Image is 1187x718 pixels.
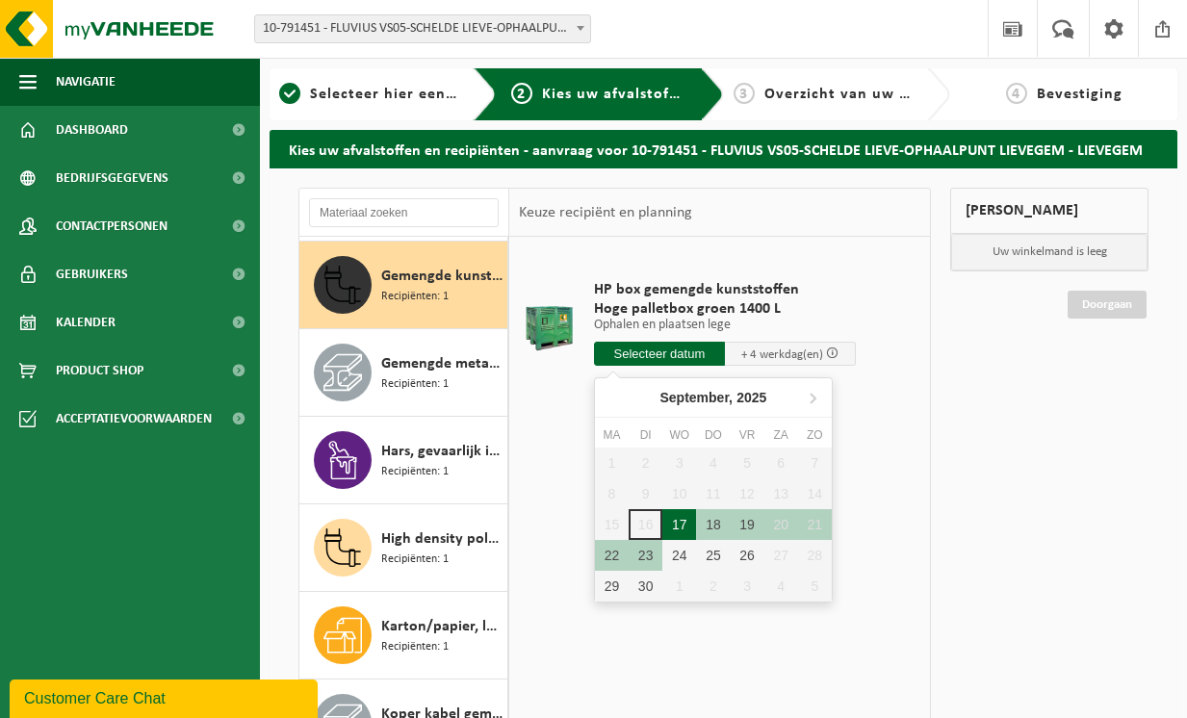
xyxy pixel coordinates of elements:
[381,527,503,551] span: High density polyethyleen (HDPE) gekleurd
[299,504,508,592] button: High density polyethyleen (HDPE) gekleurd Recipiënten: 1
[10,676,322,718] iframe: chat widget
[662,509,696,540] div: 17
[1006,83,1027,104] span: 4
[299,417,508,504] button: Hars, gevaarlijk in kleinverpakking Recipiënten: 1
[1068,291,1147,319] a: Doorgaan
[56,250,128,298] span: Gebruikers
[951,234,1148,270] p: Uw winkelmand is leeg
[254,14,591,43] span: 10-791451 - FLUVIUS VS05-SCHELDE LIEVE-OPHAALPUNT LIEVEGEM - LIEVEGEM
[56,58,116,106] span: Navigatie
[696,509,730,540] div: 18
[299,242,508,329] button: Gemengde kunststoffen (niet-recycleerbaar), exclusief PVC Recipiënten: 1
[381,288,449,306] span: Recipiënten: 1
[381,352,503,375] span: Gemengde metalen
[662,571,696,602] div: 1
[594,319,856,332] p: Ophalen en plaatsen lege
[662,540,696,571] div: 24
[696,540,730,571] div: 25
[299,592,508,680] button: Karton/papier, los (bedrijven) Recipiënten: 1
[511,83,532,104] span: 2
[696,425,730,445] div: do
[594,299,856,319] span: Hoge palletbox groen 1400 L
[662,425,696,445] div: wo
[595,425,629,445] div: ma
[56,154,168,202] span: Bedrijfsgegevens
[381,375,449,394] span: Recipiënten: 1
[1037,87,1122,102] span: Bevestiging
[381,638,449,656] span: Recipiënten: 1
[381,615,503,638] span: Karton/papier, los (bedrijven)
[653,382,775,413] div: September,
[279,83,300,104] span: 1
[381,551,449,569] span: Recipiënten: 1
[730,540,763,571] div: 26
[696,571,730,602] div: 2
[381,265,503,288] span: Gemengde kunststoffen (niet-recycleerbaar), exclusief PVC
[56,106,128,154] span: Dashboard
[255,15,590,42] span: 10-791451 - FLUVIUS VS05-SCHELDE LIEVE-OPHAALPUNT LIEVEGEM - LIEVEGEM
[270,130,1177,167] h2: Kies uw afvalstoffen en recipiënten - aanvraag voor 10-791451 - FLUVIUS VS05-SCHELDE LIEVE-OPHAAL...
[509,189,702,237] div: Keuze recipiënt en planning
[730,509,763,540] div: 19
[542,87,807,102] span: Kies uw afvalstoffen en recipiënten
[730,425,763,445] div: vr
[595,571,629,602] div: 29
[381,440,503,463] span: Hars, gevaarlijk in kleinverpakking
[730,571,763,602] div: 3
[299,329,508,417] button: Gemengde metalen Recipiënten: 1
[594,280,856,299] span: HP box gemengde kunststoffen
[56,346,143,395] span: Product Shop
[595,540,629,571] div: 22
[798,425,832,445] div: zo
[56,298,116,346] span: Kalender
[950,188,1148,234] div: [PERSON_NAME]
[734,83,755,104] span: 3
[629,425,662,445] div: di
[764,87,968,102] span: Overzicht van uw aanvraag
[309,198,499,227] input: Materiaal zoeken
[594,342,725,366] input: Selecteer datum
[764,425,798,445] div: za
[56,202,168,250] span: Contactpersonen
[741,348,823,361] span: + 4 werkdag(en)
[736,391,766,404] i: 2025
[310,87,518,102] span: Selecteer hier een vestiging
[279,83,458,106] a: 1Selecteer hier een vestiging
[629,571,662,602] div: 30
[56,395,212,443] span: Acceptatievoorwaarden
[629,540,662,571] div: 23
[381,463,449,481] span: Recipiënten: 1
